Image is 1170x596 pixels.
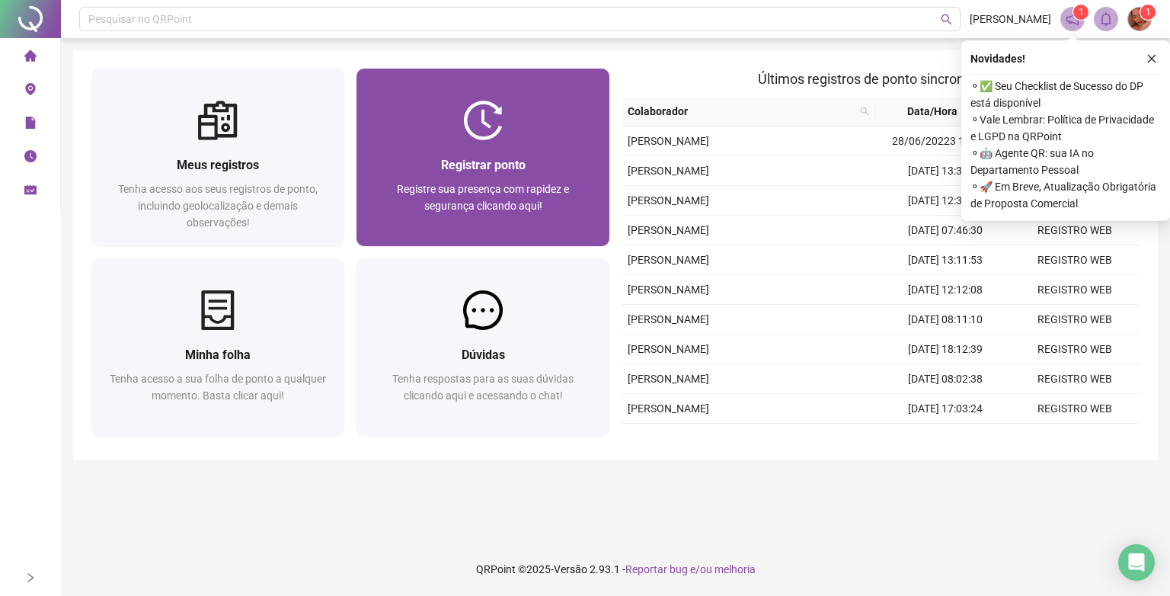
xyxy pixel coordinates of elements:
span: file [24,110,37,140]
span: [PERSON_NAME] [628,284,709,296]
span: Data/Hora [881,103,983,120]
td: [DATE] 18:12:39 [881,335,1010,364]
td: REGISTRO WEB [1010,394,1140,424]
td: [DATE] 13:11:53 [881,245,1010,275]
span: Tenha acesso a sua folha de ponto a qualquer momento. Basta clicar aqui! [110,373,326,402]
span: home [24,43,37,73]
span: search [941,14,952,25]
td: [DATE] 08:11:10 [881,305,1010,335]
span: Colaborador [628,103,854,120]
span: Minha folha [185,348,251,362]
span: Reportar bug e/ou melhoria [625,563,756,575]
span: Dúvidas [462,348,505,362]
div: Open Intercom Messenger [1118,544,1155,581]
span: Novidades ! [970,50,1025,67]
td: [DATE] 08:02:38 [881,364,1010,394]
a: Registrar pontoRegistre sua presença com rapidez e segurança clicando aqui! [356,69,609,246]
span: [PERSON_NAME] [628,402,709,415]
span: [PERSON_NAME] [628,373,709,385]
img: 84056 [1128,8,1151,30]
td: [DATE] 12:12:08 [881,275,1010,305]
span: bell [1099,12,1113,26]
sup: Atualize o seu contato no menu Meus Dados [1140,5,1156,20]
th: Data/Hora [875,97,1002,127]
td: REGISTRO WEB [1010,364,1140,394]
span: clock-circle [24,143,37,174]
td: [DATE] 17:03:24 [881,394,1010,424]
td: REGISTRO WEB [1010,335,1140,364]
sup: 1 [1073,5,1088,20]
span: [PERSON_NAME] [628,343,709,355]
span: right [25,572,36,583]
a: Meus registrosTenha acesso aos seus registros de ponto, incluindo geolocalização e demais observa... [91,69,344,246]
span: 1 [1146,7,1151,18]
span: Registre sua presença com rapidez e segurança clicando aqui! [397,183,569,212]
footer: QRPoint © 2025 - 2.93.1 - [61,543,1170,596]
span: notification [1066,12,1079,26]
span: Registrar ponto [441,158,526,172]
td: [DATE] 13:35:30 [881,156,1010,186]
span: ⚬ 🚀 Em Breve, Atualização Obrigatória de Proposta Comercial [970,178,1161,212]
td: 28/06/20223 12:15:00 [881,127,1010,156]
span: search [857,100,872,123]
a: DúvidasTenha respostas para as suas dúvidas clicando aqui e acessando o chat! [356,258,609,436]
span: [PERSON_NAME] [628,313,709,325]
span: ⚬ ✅ Seu Checklist de Sucesso do DP está disponível [970,78,1161,111]
td: REGISTRO WEB [1010,424,1140,453]
span: ⚬ Vale Lembrar: Política de Privacidade e LGPD na QRPoint [970,111,1161,145]
span: Tenha respostas para as suas dúvidas clicando aqui e acessando o chat! [392,373,574,402]
span: [PERSON_NAME] [628,194,709,207]
span: [PERSON_NAME] [970,11,1051,27]
span: Tenha acesso aos seus registros de ponto, incluindo geolocalização e demais observações! [118,183,318,229]
a: Minha folhaTenha acesso a sua folha de ponto a qualquer momento. Basta clicar aqui! [91,258,344,436]
td: REGISTRO WEB [1010,305,1140,335]
span: search [860,107,869,116]
span: [PERSON_NAME] [628,254,709,266]
td: [DATE] 12:32:51 [881,186,1010,216]
span: Meus registros [177,158,259,172]
span: environment [24,76,37,107]
td: [DATE] 07:46:30 [881,216,1010,245]
span: [PERSON_NAME] [628,165,709,177]
span: [PERSON_NAME] [628,224,709,236]
td: [DATE] 13:37:25 [881,424,1010,453]
td: REGISTRO WEB [1010,275,1140,305]
td: REGISTRO WEB [1010,216,1140,245]
span: [PERSON_NAME] [628,135,709,147]
span: ⚬ 🤖 Agente QR: sua IA no Departamento Pessoal [970,145,1161,178]
span: close [1146,53,1157,64]
td: REGISTRO WEB [1010,245,1140,275]
span: Últimos registros de ponto sincronizados [758,71,1004,87]
span: 1 [1079,7,1084,18]
span: schedule [24,177,37,207]
span: Versão [554,563,587,575]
